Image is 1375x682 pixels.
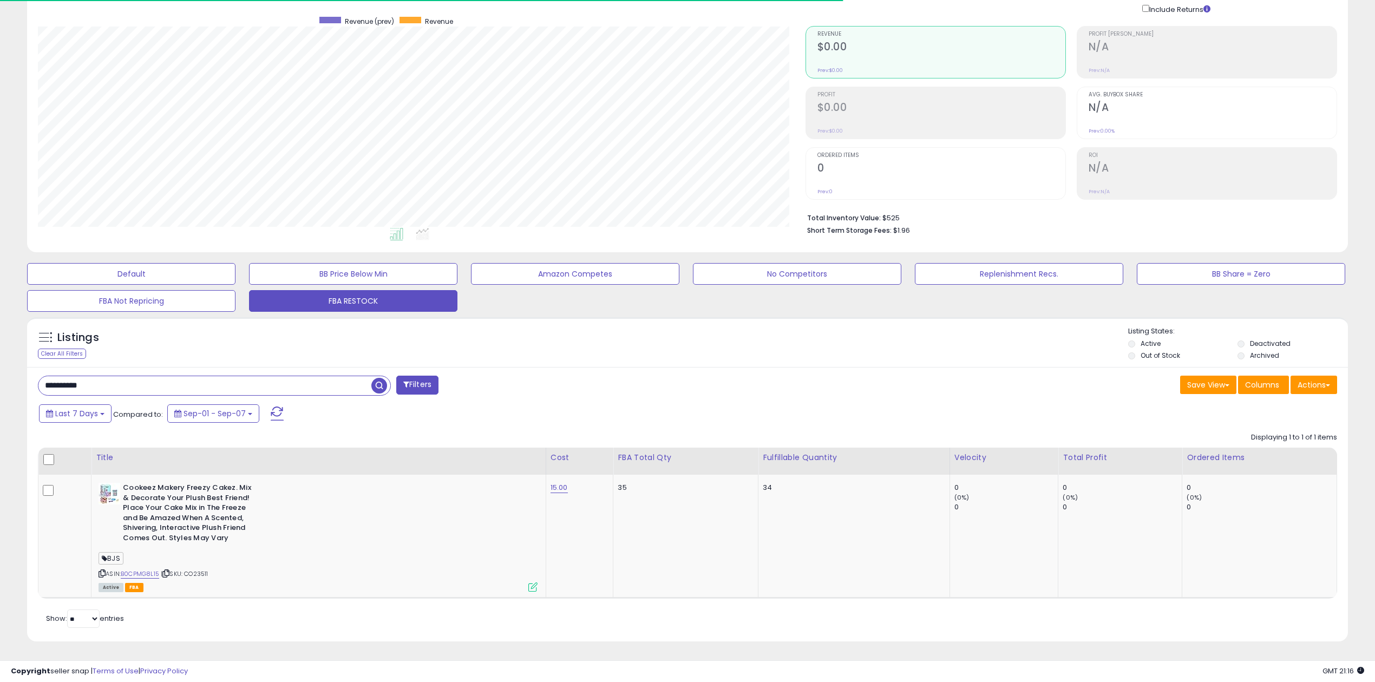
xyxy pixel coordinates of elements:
p: Listing States: [1128,326,1348,337]
h5: Listings [57,330,99,345]
div: 0 [954,502,1058,512]
div: seller snap | | [11,666,188,677]
strong: Copyright [11,666,50,676]
span: Sep-01 - Sep-07 [184,408,246,419]
span: Avg. Buybox Share [1089,92,1337,98]
button: FBA Not Repricing [27,290,235,312]
button: Filters [396,376,438,395]
button: Last 7 Days [39,404,112,423]
h2: N/A [1089,162,1337,176]
div: 0 [1063,483,1182,493]
span: Revenue [425,17,453,26]
label: Out of Stock [1141,351,1180,360]
div: FBA Total Qty [618,452,754,463]
small: (0%) [1187,493,1202,502]
span: Revenue [817,31,1065,37]
button: Columns [1238,376,1289,394]
a: Terms of Use [93,666,139,676]
div: ASIN: [99,483,538,591]
button: BB Share = Zero [1137,263,1345,285]
button: Amazon Competes [471,263,679,285]
button: Actions [1291,376,1337,394]
button: Default [27,263,235,285]
button: BB Price Below Min [249,263,457,285]
span: Ordered Items [817,153,1065,159]
span: BJS [99,552,123,565]
b: Total Inventory Value: [807,213,881,222]
span: Profit [817,92,1065,98]
div: Fulfillable Quantity [763,452,945,463]
label: Active [1141,339,1161,348]
label: Archived [1250,351,1279,360]
div: 0 [954,483,1058,493]
b: Short Term Storage Fees: [807,226,892,235]
small: Prev: $0.00 [817,67,843,74]
div: 0 [1063,502,1182,512]
small: Prev: 0 [817,188,833,195]
div: 34 [763,483,941,493]
a: B0CPMG8L15 [121,569,159,579]
a: 15.00 [551,482,568,493]
span: ROI [1089,153,1337,159]
button: Replenishment Recs. [915,263,1123,285]
div: Cost [551,452,608,463]
div: Title [96,452,541,463]
span: Show: entries [46,613,124,624]
h2: N/A [1089,41,1337,55]
label: Deactivated [1250,339,1291,348]
div: Ordered Items [1187,452,1332,463]
button: Save View [1180,376,1236,394]
b: Cookeez Makery Freezy Cakez. Mix & Decorate Your Plush Best Friend! Place Your Cake Mix in The Fr... [123,483,254,546]
small: Prev: $0.00 [817,128,843,134]
span: All listings currently available for purchase on Amazon [99,583,123,592]
small: Prev: N/A [1089,188,1110,195]
div: Velocity [954,452,1054,463]
h2: $0.00 [817,101,1065,116]
span: $1.96 [893,225,910,235]
h2: N/A [1089,101,1337,116]
button: FBA RESTOCK [249,290,457,312]
small: (0%) [1063,493,1078,502]
img: 51vBk30selL._SL40_.jpg [99,483,120,504]
div: Total Profit [1063,452,1177,463]
div: Include Returns [1134,3,1223,15]
span: Last 7 Days [55,408,98,419]
a: Privacy Policy [140,666,188,676]
button: No Competitors [693,263,901,285]
button: Sep-01 - Sep-07 [167,404,259,423]
small: Prev: 0.00% [1089,128,1115,134]
div: 0 [1187,502,1337,512]
li: $525 [807,211,1330,224]
span: Revenue (prev) [345,17,394,26]
div: Displaying 1 to 1 of 1 items [1251,432,1337,443]
h2: $0.00 [817,41,1065,55]
span: Compared to: [113,409,163,419]
div: 35 [618,483,750,493]
span: | SKU: CO23511 [161,569,208,578]
span: Profit [PERSON_NAME] [1089,31,1337,37]
span: 2025-09-15 21:16 GMT [1322,666,1364,676]
span: FBA [125,583,143,592]
small: Prev: N/A [1089,67,1110,74]
span: Columns [1245,379,1279,390]
div: 0 [1187,483,1337,493]
h2: 0 [817,162,1065,176]
small: (0%) [954,493,970,502]
div: Clear All Filters [38,349,86,359]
